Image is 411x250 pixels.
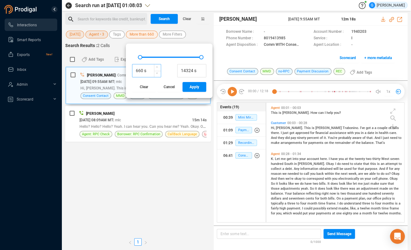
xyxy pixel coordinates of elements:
[315,131,329,135] span: financial
[373,196,382,200] span: office
[325,172,335,176] span: within
[315,187,318,191] span: it
[5,48,57,61] li: Exports
[350,162,354,166] span: to
[151,14,178,24] button: Search
[154,71,161,77] span: Decrease Value
[329,141,335,145] span: the
[65,106,211,142] div: [PERSON_NAME][DATE] 08:09AM MT| mlc15m 14sHello? Hello? Hello? Yeah. I can hear you. Can you hear...
[308,141,324,145] span: payments
[114,80,122,84] span: | mlc
[328,136,338,140] span: You're
[345,157,349,161] span: at
[331,157,339,161] span: have
[328,196,336,200] span: bills.
[356,187,361,191] span: an
[355,131,361,135] span: you
[324,141,329,145] span: on
[379,177,390,181] span: phone.
[8,19,52,31] a: Interactions
[295,131,310,135] span: approved
[17,23,37,27] span: Interactions
[299,157,307,161] span: your
[17,67,26,72] span: Inbox
[115,73,222,77] span: | Comm WITH Consent w/ Payment Plan NO Same Day Payment
[79,118,113,122] span: [DATE] 08:09AM MT
[371,2,373,8] span: G
[8,48,52,61] a: ExportsNew!
[329,157,331,161] span: I
[367,196,373,200] span: our
[192,118,207,122] span: 15m 14s
[87,73,115,77] span: [PERSON_NAME]
[354,162,363,166] span: state
[364,53,392,63] span: + more metadata
[280,141,303,145] span: arrangements
[217,124,266,136] button: 01:09Payment Discussion
[358,182,364,186] span: me
[79,124,250,129] span: Hello? Hello? Hello? Yeah. I can hear you. Can you hear me? Yeah. Okay. Okay. And what were you doin
[217,111,266,124] button: 00:39Mini Miranda
[329,131,347,135] span: assistance
[355,157,366,161] span: twenty
[389,187,394,191] span: on
[349,172,358,176] span: week,
[86,111,114,116] span: [PERSON_NAME]
[190,82,199,92] span: Apply
[356,141,362,145] span: the
[271,111,279,115] span: This
[357,67,372,77] span: Add Tags
[369,172,377,176] span: able
[340,187,349,191] span: there
[156,72,160,76] span: down
[304,126,312,130] span: This
[17,53,30,57] span: Exports
[17,82,28,87] span: Admin
[281,157,287,161] span: me
[17,97,33,101] span: Scorecard
[271,182,276,186] span: So
[347,131,355,135] span: with
[282,196,289,200] span: and
[271,196,282,200] span: dollars
[379,167,386,171] span: And
[66,31,84,38] button: [DATE]
[235,114,257,121] span: Mini Miranda
[298,162,326,166] span: [PERSON_NAME].
[275,157,281,161] span: Let
[223,125,233,135] div: 01:09
[328,182,331,186] span: It
[285,177,294,181] span: we're
[300,172,304,176] span: to
[282,167,285,171] span: a
[375,131,379,135] span: in
[319,182,328,186] span: bills.
[113,118,121,122] span: | mlc
[306,192,322,196] span: reflecting
[279,182,288,186] span: looks
[366,157,372,161] span: two
[367,131,375,135] span: date
[183,14,191,24] span: Clear
[70,31,80,38] span: [DATE]
[289,196,306,200] span: seventeen
[17,38,41,42] span: Smart Reports
[347,192,362,196] span: thousand
[223,113,233,123] div: 00:39
[163,31,182,38] span: More Filters
[386,87,390,97] span: 1x
[297,136,307,140] span: ninety
[279,111,282,115] span: is
[377,162,381,166] span: is
[46,48,52,61] span: New!
[271,187,280,191] span: those
[335,172,341,176] span: the
[159,14,170,24] span: Search
[365,177,372,181] span: your
[361,53,395,63] button: + more metadata
[168,131,197,137] span: CallBack Language
[337,192,340,196] span: is
[349,157,355,161] span: the
[293,192,306,196] span: balance
[326,162,335,166] span: Okay.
